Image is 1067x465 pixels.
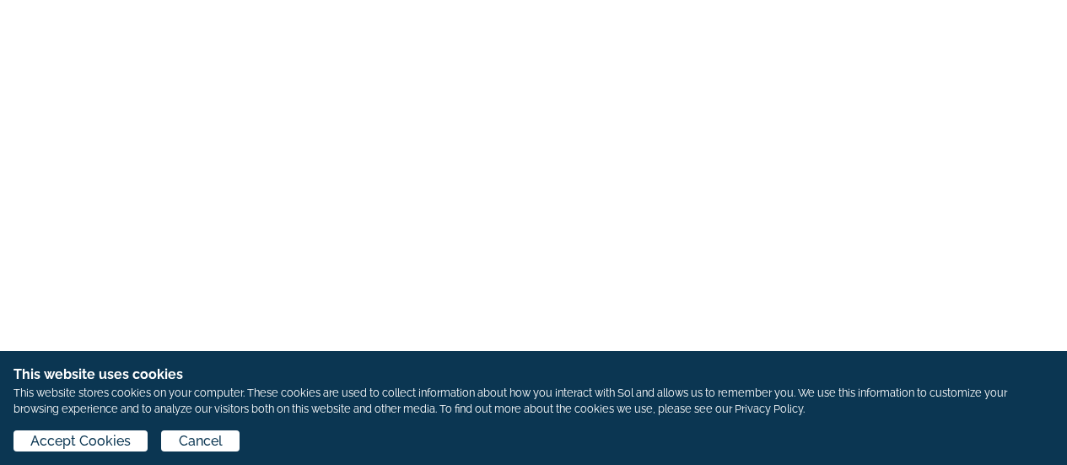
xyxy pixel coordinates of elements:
span: Cancel [179,431,223,451]
p: This website stores cookies on your computer. These cookies are used to collect information about... [13,385,1054,417]
h1: This website uses cookies [13,365,1054,385]
button: Accept Cookies [13,430,148,451]
button: Cancel [161,430,239,451]
span: Accept Cookies [30,431,131,451]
